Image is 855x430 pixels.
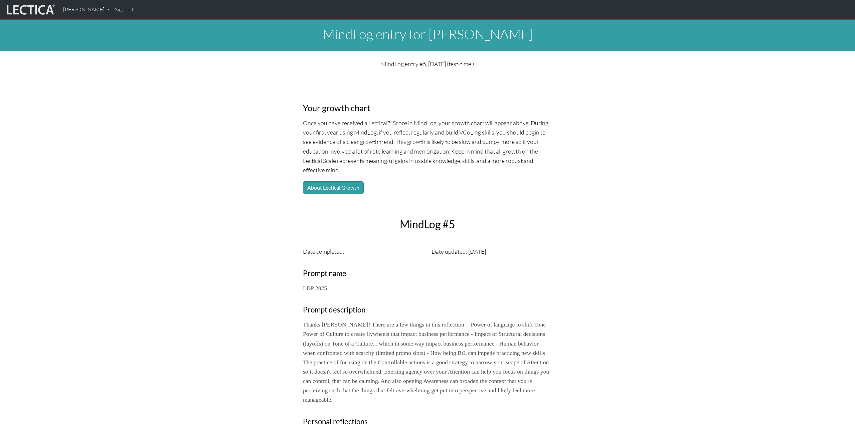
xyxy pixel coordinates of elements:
[303,118,552,175] p: Once you have received a Lectical™ Score in MindLog, your growth chart will appear above. During ...
[5,3,55,16] img: lecticalive
[303,269,552,278] h3: Prompt name
[60,3,112,17] a: [PERSON_NAME]
[303,305,552,314] h3: Prompt description
[303,283,552,293] p: LDP 2025
[303,247,344,256] label: Date completed:
[303,59,552,68] p: MindLog entry #5, [DATE] (test-time )
[299,218,556,231] h2: MindLog #5
[303,103,552,113] h3: Your growth chart
[303,320,552,404] p: Thanks [PERSON_NAME]! There are a few things in this reflection: - Power of language to shift Ton...
[303,417,552,426] h3: Personal reflections
[303,181,364,194] button: About Lectical Growth
[427,247,556,256] div: Date updated: [DATE]
[112,3,136,17] a: Sign out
